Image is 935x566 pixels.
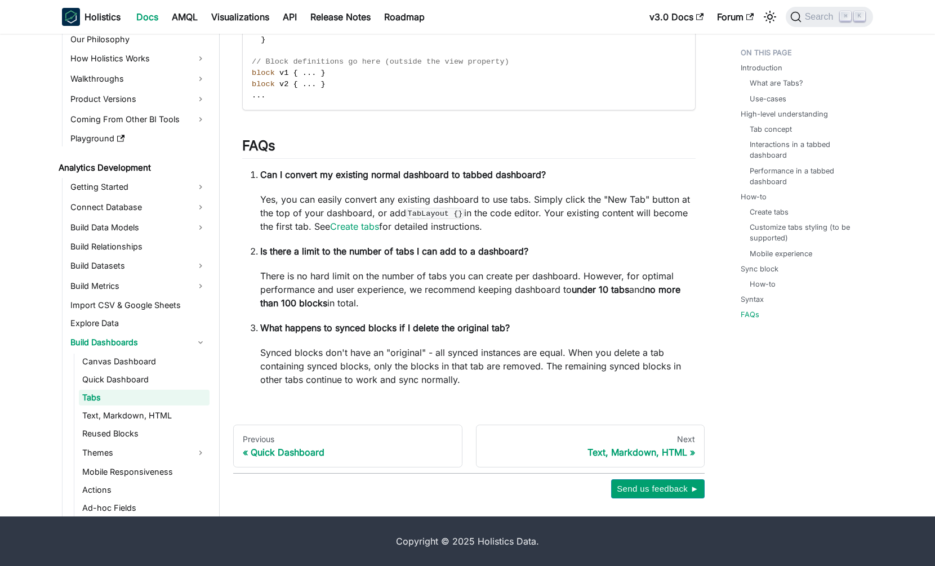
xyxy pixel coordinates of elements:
[84,10,121,24] b: Holistics
[67,219,210,237] a: Build Data Models
[750,93,786,104] a: Use-cases
[67,32,210,47] a: Our Philosophy
[330,221,379,232] a: Create tabs
[311,80,316,88] span: .
[321,80,326,88] span: }
[79,482,210,498] a: Actions
[79,390,210,405] a: Tabs
[130,8,165,26] a: Docs
[377,8,431,26] a: Roadmap
[67,70,210,88] a: Walkthroughs
[302,80,307,88] span: .
[741,191,767,202] a: How-to
[741,63,782,73] a: Introduction
[256,91,261,100] span: .
[307,80,311,88] span: .
[741,264,778,274] a: Sync block
[311,69,316,77] span: .
[79,444,210,462] a: Themes
[750,279,776,289] a: How-to
[611,479,705,498] button: Send us feedback ►
[67,198,210,216] a: Connect Database
[67,178,210,196] a: Getting Started
[243,434,453,444] div: Previous
[840,11,851,21] kbd: ⌘
[486,447,696,458] div: Text, Markdown, HTML
[67,131,210,146] a: Playground
[786,7,873,27] button: Search (Command+K)
[62,8,121,26] a: HolisticsHolistics
[854,11,865,21] kbd: K
[252,91,256,100] span: .
[761,8,779,26] button: Switch between dark and light mode (currently light mode)
[486,434,696,444] div: Next
[260,193,696,233] p: Yes, you can easily convert any existing dashboard to use tabs. Simply click the "New Tab" button...
[261,91,265,100] span: .
[293,69,297,77] span: {
[109,534,826,548] div: Copyright © 2025 Holistics Data.
[260,169,546,180] strong: Can I convert my existing normal dashboard to tabbed dashboard?
[233,425,462,467] a: PreviousQuick Dashboard
[741,294,764,305] a: Syntax
[165,8,204,26] a: AMQL
[79,500,210,516] a: Ad-hoc Fields
[406,208,464,219] code: TabLayout {}
[67,90,210,108] a: Product Versions
[67,110,210,128] a: Coming From Other BI Tools
[79,372,210,387] a: Quick Dashboard
[260,346,696,386] p: Synced blocks don't have an "original" - all synced instances are equal. When you delete a tab co...
[55,160,210,176] a: Analytics Development
[260,269,696,310] p: There is no hard limit on the number of tabs you can create per dashboard. However, for optimal p...
[67,297,210,313] a: Import CSV & Google Sheets
[741,109,828,119] a: High-level understanding
[233,425,705,467] nav: Docs pages
[79,354,210,369] a: Canvas Dashboard
[67,333,210,351] a: Build Dashboards
[260,322,510,333] strong: What happens to synced blocks if I delete the original tab?
[643,8,710,26] a: v3.0 Docs
[572,284,629,295] strong: under 10 tabs
[617,482,699,496] span: Send us feedback ►
[79,464,210,480] a: Mobile Responsiveness
[67,257,210,275] a: Build Datasets
[204,8,276,26] a: Visualizations
[279,69,288,77] span: v1
[67,315,210,331] a: Explore Data
[242,137,696,159] h2: FAQs
[302,69,307,77] span: .
[67,50,210,68] a: How Holistics Works
[750,222,862,243] a: Customize tabs styling (to be supported)
[62,8,80,26] img: Holistics
[293,80,297,88] span: {
[307,69,311,77] span: .
[750,78,803,88] a: What are Tabs?
[741,309,759,320] a: FAQs
[79,408,210,424] a: Text, Markdown, HTML
[252,69,275,77] span: block
[276,8,304,26] a: API
[750,207,789,217] a: Create tabs
[750,139,862,161] a: Interactions in a tabbed dashboard
[750,166,862,187] a: Performance in a tabbed dashboard
[252,80,275,88] span: block
[279,80,288,88] span: v2
[304,8,377,26] a: Release Notes
[750,248,812,259] a: Mobile experience
[67,277,210,295] a: Build Metrics
[476,425,705,467] a: NextText, Markdown, HTML
[750,124,792,135] a: Tab concept
[710,8,760,26] a: Forum
[802,12,840,22] span: Search
[67,239,210,255] a: Build Relationships
[321,69,326,77] span: }
[260,246,528,257] strong: Is there a limit to the number of tabs I can add to a dashboard?
[79,426,210,442] a: Reused Blocks
[261,35,265,44] span: }
[243,447,453,458] div: Quick Dashboard
[252,57,509,66] span: // Block definitions go here (outside the view property)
